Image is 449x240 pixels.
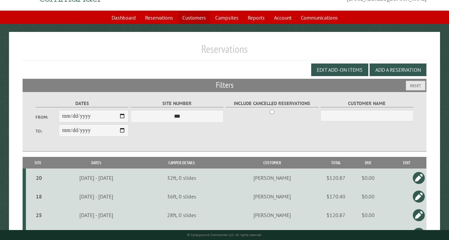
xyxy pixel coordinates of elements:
[23,79,427,91] h2: Filters
[51,175,141,181] div: [DATE] - [DATE]
[23,43,427,61] h1: Reservations
[222,157,322,169] th: Customer
[142,187,222,206] td: 36ft, 0 slides
[222,169,322,187] td: [PERSON_NAME]
[26,157,50,169] th: Site
[29,212,49,218] div: 25
[187,233,262,237] small: © Campground Commander LLC. All rights reserved.
[141,11,177,24] a: Reservations
[36,128,59,134] label: To:
[349,157,387,169] th: Due
[406,81,425,90] button: Reset
[131,100,224,107] label: Site Number
[108,11,140,24] a: Dashboard
[222,206,322,224] td: [PERSON_NAME]
[370,63,426,76] button: Add a Reservation
[225,100,318,107] label: Include Cancelled Reservations
[50,157,142,169] th: Dates
[178,11,210,24] a: Customers
[36,114,59,120] label: From:
[311,63,368,76] button: Edit Add-on Items
[29,175,49,181] div: 20
[322,157,349,169] th: Total
[222,187,322,206] td: [PERSON_NAME]
[36,100,129,107] label: Dates
[349,206,387,224] td: $0.00
[211,11,242,24] a: Campsites
[29,193,49,200] div: 18
[349,169,387,187] td: $0.00
[142,157,222,169] th: Camper Details
[142,169,222,187] td: 32ft, 0 slides
[142,206,222,224] td: 28ft, 0 slides
[349,187,387,206] td: $0.00
[270,11,296,24] a: Account
[51,193,141,200] div: [DATE] - [DATE]
[387,157,426,169] th: Edit
[322,169,349,187] td: $120.87
[244,11,269,24] a: Reports
[297,11,342,24] a: Communications
[320,100,413,107] label: Customer Name
[322,187,349,206] td: $170.40
[51,212,141,218] div: [DATE] - [DATE]
[322,206,349,224] td: $120.87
